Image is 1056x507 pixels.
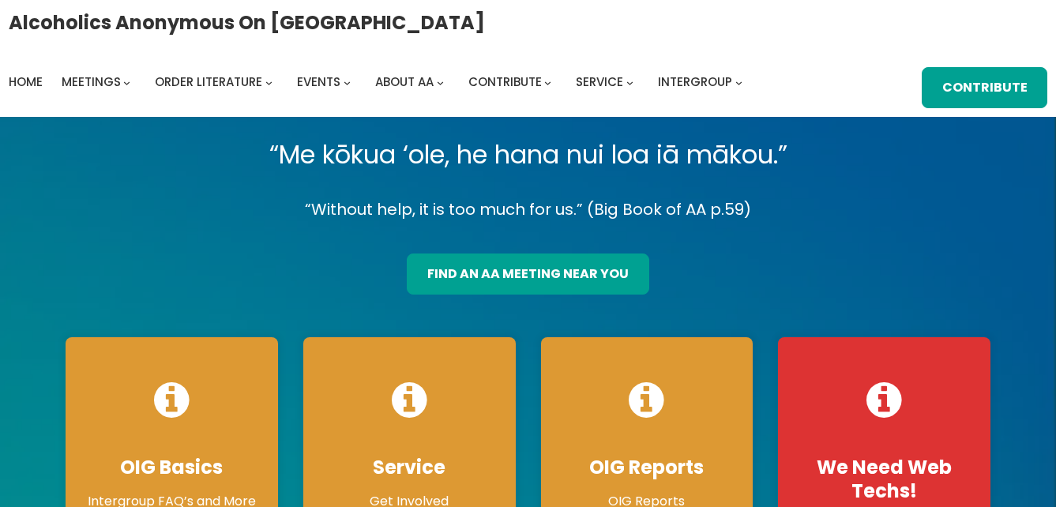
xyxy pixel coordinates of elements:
[53,133,1003,177] p: “Me kōkua ‘ole, he hana nui loa iā mākou.”
[468,71,542,93] a: Contribute
[297,71,340,93] a: Events
[9,73,43,90] span: Home
[9,71,748,93] nav: Intergroup
[407,253,648,295] a: find an aa meeting near you
[375,71,434,93] a: About AA
[544,78,551,85] button: Contribute submenu
[437,78,444,85] button: About AA submenu
[9,71,43,93] a: Home
[62,73,121,90] span: Meetings
[576,71,623,93] a: Service
[297,73,340,90] span: Events
[658,73,732,90] span: Intergroup
[375,73,434,90] span: About AA
[735,78,742,85] button: Intergroup submenu
[344,78,351,85] button: Events submenu
[468,73,542,90] span: Contribute
[265,78,272,85] button: Order Literature submenu
[557,456,738,479] h4: OIG Reports
[658,71,732,93] a: Intergroup
[794,456,975,503] h4: We Need Web Techs!
[62,71,121,93] a: Meetings
[9,6,485,39] a: Alcoholics Anonymous on [GEOGRAPHIC_DATA]
[319,456,500,479] h4: Service
[155,73,262,90] span: Order Literature
[922,67,1047,108] a: Contribute
[576,73,623,90] span: Service
[81,456,262,479] h4: OIG Basics
[626,78,633,85] button: Service submenu
[123,78,130,85] button: Meetings submenu
[53,196,1003,223] p: “Without help, it is too much for us.” (Big Book of AA p.59)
